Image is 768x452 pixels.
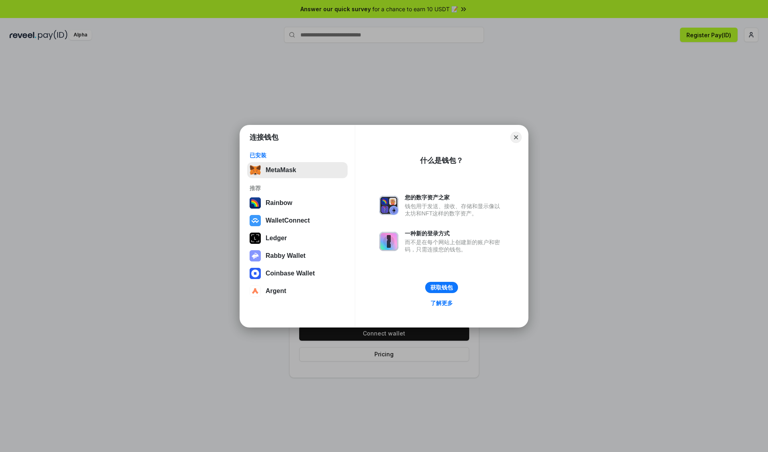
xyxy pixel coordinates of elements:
[430,284,453,291] div: 获取钱包
[425,282,458,293] button: 获取钱包
[250,165,261,176] img: svg+xml,%3Csvg%20fill%3D%22none%22%20height%3D%2233%22%20viewBox%3D%220%200%2035%2033%22%20width%...
[266,270,315,277] div: Coinbase Wallet
[430,299,453,307] div: 了解更多
[379,232,398,251] img: svg+xml,%3Csvg%20xmlns%3D%22http%3A%2F%2Fwww.w3.org%2F2000%2Fsvg%22%20fill%3D%22none%22%20viewBox...
[266,235,287,242] div: Ledger
[247,283,348,299] button: Argent
[405,239,504,253] div: 而不是在每个网站上创建新的账户和密码，只需连接您的钱包。
[250,250,261,261] img: svg+xml,%3Csvg%20xmlns%3D%22http%3A%2F%2Fwww.w3.org%2F2000%2Fsvg%22%20fill%3D%22none%22%20viewBox...
[250,285,261,297] img: svg+xml,%3Csvg%20width%3D%2228%22%20height%3D%2228%22%20viewBox%3D%220%200%2028%2028%22%20fill%3D...
[510,132,522,143] button: Close
[247,195,348,211] button: Rainbow
[247,248,348,264] button: Rabby Wallet
[266,252,306,259] div: Rabby Wallet
[247,162,348,178] button: MetaMask
[247,230,348,246] button: Ledger
[266,217,310,224] div: WalletConnect
[405,203,504,217] div: 钱包用于发送、接收、存储和显示像以太坊和NFT这样的数字资产。
[405,194,504,201] div: 您的数字资产之家
[405,230,504,237] div: 一种新的登录方式
[250,152,345,159] div: 已安装
[250,233,261,244] img: svg+xml,%3Csvg%20xmlns%3D%22http%3A%2F%2Fwww.w3.org%2F2000%2Fsvg%22%20width%3D%2228%22%20height%3...
[379,196,398,215] img: svg+xml,%3Csvg%20xmlns%3D%22http%3A%2F%2Fwww.w3.org%2F2000%2Fsvg%22%20fill%3D%22none%22%20viewBox...
[247,265,348,281] button: Coinbase Wallet
[266,167,296,174] div: MetaMask
[426,298,458,308] a: 了解更多
[250,197,261,209] img: svg+xml,%3Csvg%20width%3D%22120%22%20height%3D%22120%22%20viewBox%3D%220%200%20120%20120%22%20fil...
[266,287,286,295] div: Argent
[420,156,463,165] div: 什么是钱包？
[266,199,292,207] div: Rainbow
[250,185,345,192] div: 推荐
[250,215,261,226] img: svg+xml,%3Csvg%20width%3D%2228%22%20height%3D%2228%22%20viewBox%3D%220%200%2028%2028%22%20fill%3D...
[247,213,348,229] button: WalletConnect
[250,268,261,279] img: svg+xml,%3Csvg%20width%3D%2228%22%20height%3D%2228%22%20viewBox%3D%220%200%2028%2028%22%20fill%3D...
[250,133,278,142] h1: 连接钱包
